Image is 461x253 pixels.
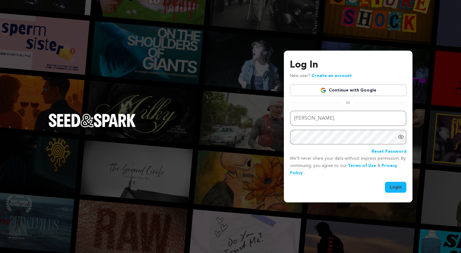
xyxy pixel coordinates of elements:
h3: Log In [290,58,406,72]
button: Login [385,182,406,193]
a: Terms of Use [348,164,376,168]
a: Create an account [311,74,352,78]
a: Reset Password [372,148,406,155]
p: New user? [290,72,352,80]
a: Show password as plain text. Warning: this will display your password on the screen. [398,134,404,140]
span: or [342,100,354,106]
img: Google logo [320,87,326,93]
img: Seed&Spark Logo [49,114,136,127]
a: Seed&Spark Homepage [49,114,136,139]
p: We’ll never share your data without express permission. By continuing, you agree to our & . [290,155,406,177]
a: Continue with Google [290,85,406,96]
input: Email address [290,111,406,126]
a: Privacy Policy [290,164,397,175]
